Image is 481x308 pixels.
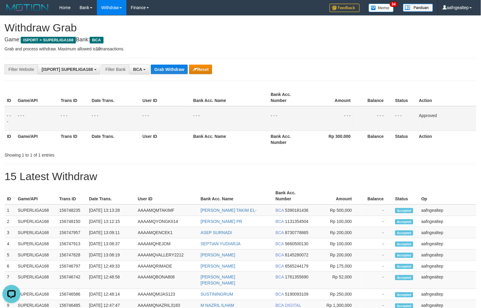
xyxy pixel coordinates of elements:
td: 156747828 [57,249,87,261]
div: Showing 1 to 1 of 1 entries [5,150,196,158]
td: - - - [140,106,191,131]
td: 156746586 [57,289,87,300]
td: [DATE] 12:49:33 [87,261,135,272]
a: [PERSON_NAME] [201,252,235,257]
td: 1 [5,205,15,216]
td: - - - [15,106,58,131]
a: M NAZRIL ILHAM [201,303,234,308]
img: MOTION_logo.png [5,3,50,12]
td: - - - [310,106,360,131]
th: Balance [360,131,393,148]
td: [DATE] 12:48:14 [87,289,135,300]
span: ISPORT > SUPERLIGA168 [21,37,76,43]
td: 156747913 [57,238,87,249]
td: aafngealtep [419,272,476,289]
th: Game/API [15,187,57,205]
span: [ISPORT] SUPERLIGA168 [42,67,93,72]
th: Balance [361,187,393,205]
span: Copy 5390181436 to clipboard [285,208,309,213]
span: Copy 1131354504 to clipboard [285,219,309,224]
th: Trans ID [58,131,89,148]
button: [ISPORT] SUPERLIGA168 [38,64,100,75]
th: Bank Acc. Number [273,187,313,205]
th: Game/API [15,131,58,148]
th: Trans ID [57,187,87,205]
span: Accepted [395,253,413,258]
td: SUPERLIGA168 [15,289,57,300]
th: User ID [140,89,191,106]
span: BCA [275,252,284,257]
td: 156748150 [57,216,87,227]
td: Rp 200,000 [313,227,361,238]
td: SUPERLIGA168 [15,216,57,227]
a: [PERSON_NAME] [201,264,235,268]
td: - - - [191,106,268,131]
th: Status [393,89,417,106]
td: aafngealtep [419,205,476,216]
td: - [361,261,393,272]
span: Accepted [395,292,413,297]
button: Reset [189,65,212,74]
span: Copy 6565244179 to clipboard [285,264,309,268]
span: BCA [275,208,284,213]
span: BCA [275,275,284,280]
span: Accepted [395,219,413,224]
h1: Withdraw Grab [5,22,476,34]
td: aafngealtep [419,249,476,261]
td: Rp 175,000 [313,261,361,272]
th: Amount [313,187,361,205]
th: ID [5,187,15,205]
td: 7 [5,272,15,289]
th: ID [5,131,15,148]
span: Accepted [395,264,413,269]
td: 156746742 [57,272,87,289]
td: AAAAMQYONGKII14 [135,216,198,227]
td: Rp 100,000 [313,216,361,227]
td: 4 [5,238,15,249]
td: [DATE] 13:12:15 [87,216,135,227]
td: AAAAMQMTAKIMF [135,205,198,216]
span: 34 [390,2,398,7]
td: - [361,227,393,238]
p: Grab and process withdraw. Maximum allowed is transactions. [5,46,476,52]
span: BCA [275,219,284,224]
td: 156748235 [57,205,87,216]
td: 5 [5,249,15,261]
th: Status [393,187,419,205]
td: AAAAMQMIJAS123 [135,289,198,300]
td: - [361,205,393,216]
span: Copy 1761355690 to clipboard [285,275,309,280]
img: Feedback.jpg [330,4,360,12]
th: Amount [310,89,360,106]
th: Op [419,187,476,205]
td: SUPERLIGA168 [15,249,57,261]
td: Rp 52,000 [313,272,361,289]
th: ID [5,89,15,106]
span: BCA [275,241,284,246]
span: Copy 5660500130 to clipboard [285,241,309,246]
th: Bank Acc. Name [191,89,268,106]
td: AAAAMQENCEK1 [135,227,198,238]
th: Bank Acc. Name [198,187,273,205]
span: BCA [133,67,142,72]
img: panduan.png [403,4,433,12]
td: - [361,238,393,249]
span: Accepted [395,275,413,280]
td: SUPERLIGA168 [15,272,57,289]
td: - - - [393,106,417,131]
th: Rp 300.000 [310,131,360,148]
a: [PERSON_NAME] TAKIM EL- [201,208,257,213]
td: - - - [89,106,140,131]
td: 156747957 [57,227,87,238]
td: 2 [5,216,15,227]
td: 6 [5,261,15,272]
th: Date Trans. [87,187,135,205]
span: Accepted [395,242,413,247]
td: SUPERLIGA168 [15,238,57,249]
td: aafngealtep [419,238,476,249]
th: Action [417,89,476,106]
img: Button%20Memo.svg [369,4,394,12]
td: Rp 100,000 [313,238,361,249]
a: SEPTIAN YUDIARJA [201,241,241,246]
a: [PERSON_NAME] PR [201,219,242,224]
